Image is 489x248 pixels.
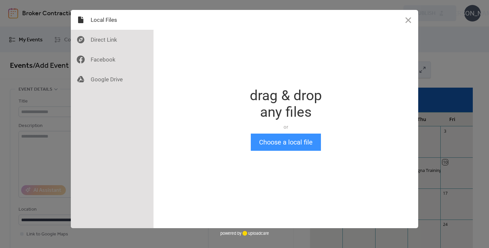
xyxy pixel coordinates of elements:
[71,50,154,69] div: Facebook
[251,134,321,151] button: Choose a local file
[398,10,418,30] button: Close
[220,228,269,238] div: powered by
[250,87,322,120] div: drag & drop any files
[242,231,269,236] a: uploadcare
[71,69,154,89] div: Google Drive
[71,10,154,30] div: Local Files
[71,30,154,50] div: Direct Link
[250,124,322,130] div: or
